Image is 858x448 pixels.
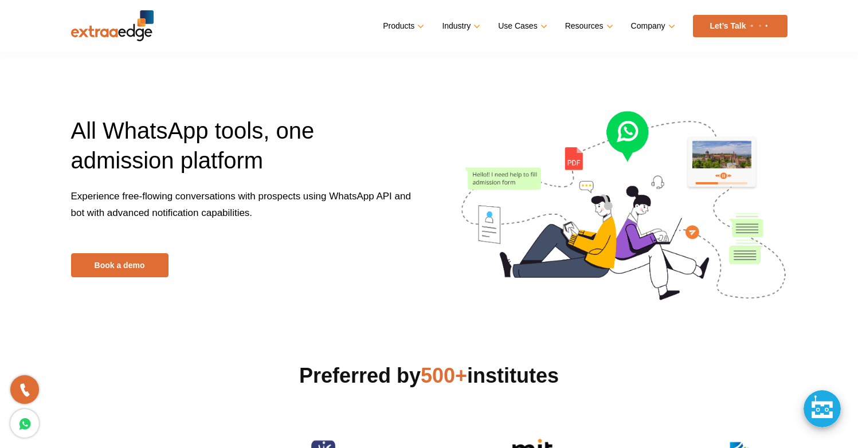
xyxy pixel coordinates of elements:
[804,390,841,427] div: Chat
[421,364,467,387] span: 500+
[442,18,478,34] a: Industry
[498,18,544,34] a: Use Cases
[71,116,421,188] h1: All WhatsApp tools, one admission platform
[383,18,422,34] a: Products
[565,18,611,34] a: Resources
[461,89,788,305] img: whatsapp-communication
[71,191,411,218] span: Experience free-flowing conversations with prospects using WhatsApp API and bot with advanced not...
[71,362,788,390] h2: Preferred by institutes
[71,253,169,277] a: Book a demo
[693,15,788,37] a: Let’s Talk
[631,18,673,34] a: Company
